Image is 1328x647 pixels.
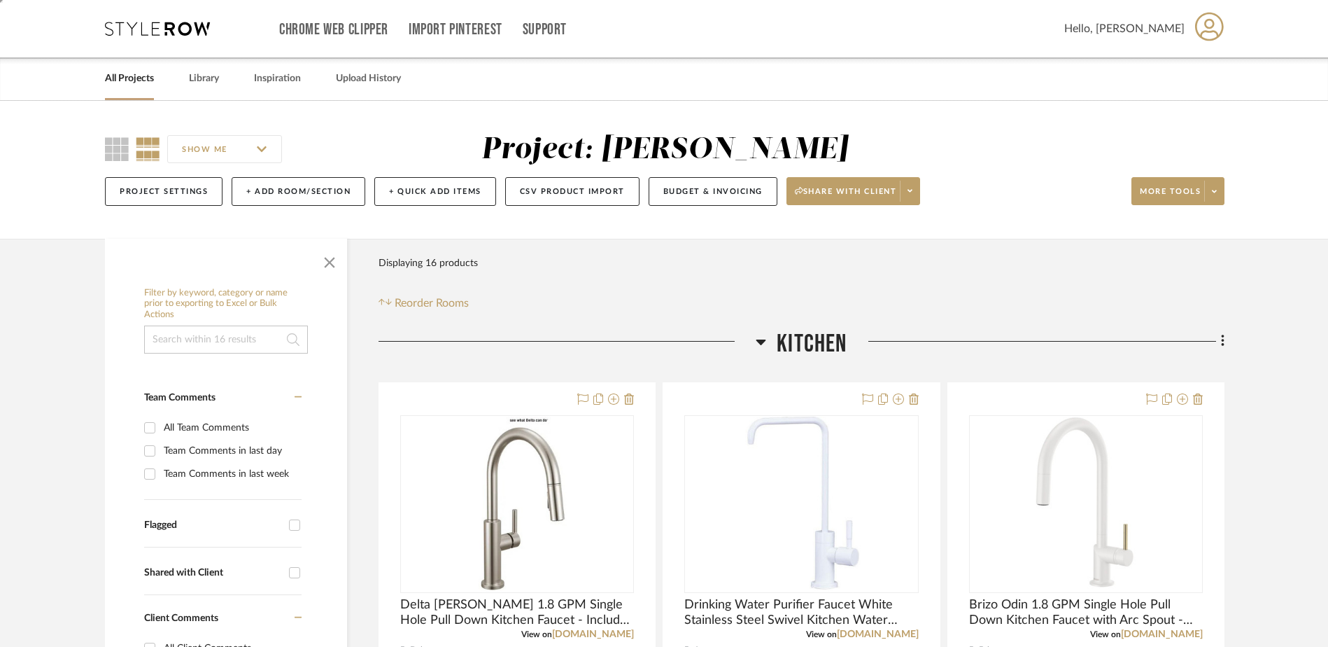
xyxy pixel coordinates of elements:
a: Import Pinterest [409,24,502,36]
button: Budget & Invoicing [649,177,777,206]
button: + Add Room/Section [232,177,365,206]
span: Brizo Odin 1.8 GPM Single Hole Pull Down Kitchen Faucet with Arc Spout - Less Handle [969,597,1203,628]
button: CSV Product Import [505,177,640,206]
a: Upload History [336,69,401,88]
span: Delta [PERSON_NAME] 1.8 GPM Single Hole Pull Down Kitchen Faucet - Includes Escutcheon [400,597,634,628]
span: Client Comments [144,613,218,623]
span: Kitchen [777,329,847,359]
a: [DOMAIN_NAME] [837,629,919,639]
span: Reorder Rooms [395,295,469,312]
div: Displaying 16 products [379,249,478,277]
span: View on [1090,630,1121,639]
div: Team Comments in last day [164,440,298,462]
button: Close [316,246,344,274]
a: Inspiration [254,69,301,88]
span: Hello, [PERSON_NAME] [1064,20,1185,37]
div: Team Comments in last week [164,463,298,485]
a: [DOMAIN_NAME] [552,629,634,639]
div: Project: [PERSON_NAME] [481,135,848,165]
button: More tools [1131,177,1224,205]
a: [DOMAIN_NAME] [1121,629,1203,639]
button: Share with client [786,177,921,205]
img: Brizo Odin 1.8 GPM Single Hole Pull Down Kitchen Faucet with Arc Spout - Less Handle [1012,417,1159,592]
div: All Team Comments [164,417,298,439]
span: More tools [1140,186,1201,207]
button: + Quick Add Items [374,177,496,206]
button: Reorder Rooms [379,295,469,312]
span: Share with client [795,186,897,207]
div: Flagged [144,520,282,531]
img: Delta Nicoli 1.8 GPM Single Hole Pull Down Kitchen Faucet - Includes Escutcheon [458,417,576,592]
img: Drinking Water Purifier Faucet White Stainless Steel Swivel Kitchen Water Filter Faucet-B [733,417,870,592]
a: All Projects [105,69,154,88]
div: Shared with Client [144,567,282,579]
h6: Filter by keyword, category or name prior to exporting to Excel or Bulk Actions [144,288,308,321]
a: Support [523,24,567,36]
span: Team Comments [144,393,216,403]
button: Project Settings [105,177,222,206]
span: View on [806,630,837,639]
span: Drinking Water Purifier Faucet White Stainless Steel Swivel Kitchen Water Filter Faucet-B [684,597,918,628]
input: Search within 16 results [144,326,308,354]
span: View on [521,630,552,639]
a: Library [189,69,219,88]
a: Chrome Web Clipper [279,24,388,36]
